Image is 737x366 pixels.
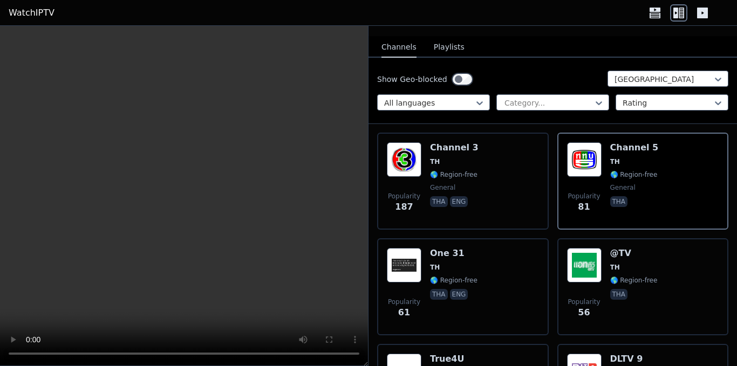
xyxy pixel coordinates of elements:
[430,170,477,179] span: 🌎 Region-free
[450,196,468,207] p: eng
[434,37,465,58] button: Playlists
[610,354,658,364] h6: DLTV 9
[388,192,420,201] span: Popularity
[610,276,658,285] span: 🌎 Region-free
[430,157,440,166] span: TH
[450,289,468,300] p: eng
[430,354,477,364] h6: True4U
[387,142,421,177] img: Channel 3
[430,289,448,300] p: tha
[381,37,417,58] button: Channels
[567,142,602,177] img: Channel 5
[568,298,600,306] span: Popularity
[610,248,658,259] h6: @TV
[610,142,659,153] h6: Channel 5
[567,248,602,282] img: @TV
[610,289,628,300] p: tha
[578,306,590,319] span: 56
[430,142,479,153] h6: Channel 3
[395,201,413,213] span: 187
[387,248,421,282] img: One 31
[610,170,658,179] span: 🌎 Region-free
[578,201,590,213] span: 81
[610,157,620,166] span: TH
[430,196,448,207] p: tha
[430,248,477,259] h6: One 31
[610,263,620,272] span: TH
[430,276,477,285] span: 🌎 Region-free
[430,263,440,272] span: TH
[9,6,54,19] a: WatchIPTV
[377,74,447,85] label: Show Geo-blocked
[430,183,455,192] span: general
[610,196,628,207] p: tha
[610,183,636,192] span: general
[398,306,410,319] span: 61
[568,192,600,201] span: Popularity
[388,298,420,306] span: Popularity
